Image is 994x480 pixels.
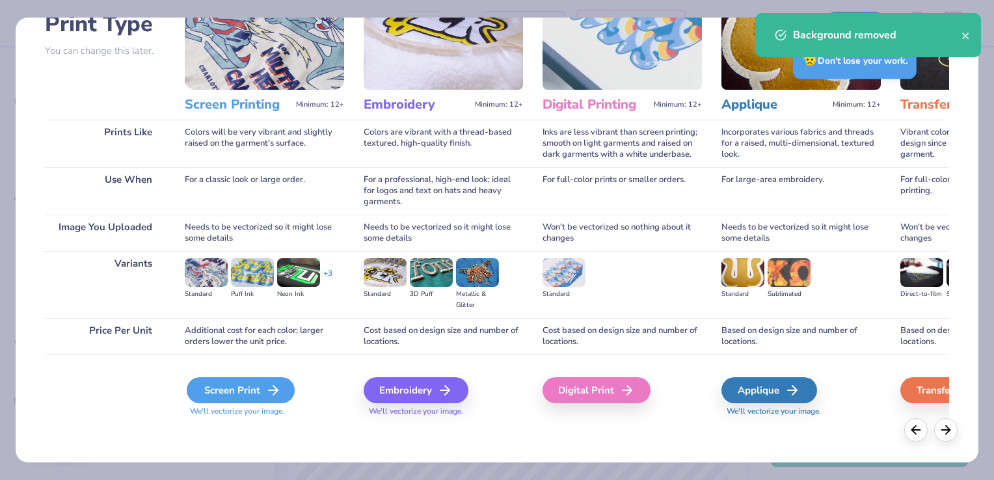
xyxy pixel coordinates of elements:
[961,27,971,43] button: close
[364,289,407,300] div: Standard
[543,258,585,287] img: Standard
[833,100,881,109] span: Minimum: 12+
[768,258,811,287] img: Sublimated
[900,289,943,300] div: Direct-to-film
[721,289,764,300] div: Standard
[364,377,468,403] div: Embroidery
[543,377,651,403] div: Digital Print
[768,289,811,300] div: Sublimated
[185,120,344,167] div: Colors will be very vibrant and slightly raised on the garment's surface.
[654,100,702,109] span: Minimum: 12+
[364,258,407,287] img: Standard
[410,258,453,287] img: 3D Puff
[277,289,320,300] div: Neon Ink
[721,120,881,167] div: Incorporates various fabrics and threads for a raised, multi-dimensional, textured look.
[231,258,274,287] img: Puff Ink
[187,377,295,403] div: Screen Print
[45,318,165,354] div: Price Per Unit
[543,96,649,113] h3: Digital Printing
[45,46,165,57] p: You can change this later.
[543,289,585,300] div: Standard
[793,27,961,43] div: Background removed
[475,100,523,109] span: Minimum: 12+
[185,96,291,113] h3: Screen Printing
[793,42,917,79] div: Don’t lose your work.
[721,406,881,417] span: We'll vectorize your image.
[456,289,499,311] div: Metallic & Glitter
[456,258,499,287] img: Metallic & Glitter
[721,96,827,113] h3: Applique
[543,120,702,167] div: Inks are less vibrant than screen printing; smooth on light garments and raised on dark garments ...
[947,258,989,287] img: Supacolor
[185,318,344,354] div: Additional cost for each color; larger orders lower the unit price.
[721,167,881,215] div: For large-area embroidery.
[45,120,165,167] div: Prints Like
[721,215,881,251] div: Needs to be vectorized so it might lose some details
[364,215,523,251] div: Needs to be vectorized so it might lose some details
[185,406,344,417] span: We'll vectorize your image.
[721,318,881,354] div: Based on design size and number of locations.
[185,258,228,287] img: Standard
[947,289,989,300] div: Supacolor
[45,167,165,215] div: Use When
[45,215,165,251] div: Image You Uploaded
[364,167,523,215] div: For a professional, high-end look; ideal for logos and text on hats and heavy garments.
[231,289,274,300] div: Puff Ink
[900,258,943,287] img: Direct-to-film
[296,100,344,109] span: Minimum: 12+
[185,215,344,251] div: Needs to be vectorized so it might lose some details
[45,251,165,318] div: Variants
[410,289,453,300] div: 3D Puff
[185,167,344,215] div: For a classic look or large order.
[277,258,320,287] img: Neon Ink
[364,406,523,417] span: We'll vectorize your image.
[543,215,702,251] div: Won't be vectorized so nothing about it changes
[543,167,702,215] div: For full-color prints or smaller orders.
[721,258,764,287] img: Standard
[364,318,523,354] div: Cost based on design size and number of locations.
[721,377,817,403] div: Applique
[364,96,470,113] h3: Embroidery
[364,120,523,167] div: Colors are vibrant with a thread-based textured, high-quality finish.
[323,268,332,290] div: + 3
[543,318,702,354] div: Cost based on design size and number of locations.
[185,289,228,300] div: Standard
